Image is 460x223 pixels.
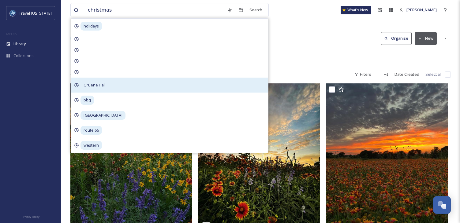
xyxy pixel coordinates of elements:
[406,7,437,13] span: [PERSON_NAME]
[80,96,94,104] span: bbq
[381,32,412,45] button: Organise
[80,126,102,135] span: route 66
[80,111,125,120] span: [GEOGRAPHIC_DATA]
[13,41,26,47] span: Library
[396,4,440,16] a: [PERSON_NAME]
[19,10,52,16] span: Travel [US_STATE]
[246,4,265,16] div: Search
[433,196,451,214] button: Open Chat
[80,141,102,150] span: western
[22,213,39,220] a: Privacy Policy
[415,32,437,45] button: New
[10,10,16,16] img: images%20%281%29.jpeg
[351,68,374,80] div: Filters
[22,215,39,219] span: Privacy Policy
[341,6,371,14] a: What's New
[6,31,17,36] span: MEDIA
[425,71,442,77] span: Select all
[381,32,415,45] a: Organise
[85,3,224,17] input: Search your library
[70,71,85,77] span: 645 file s
[391,68,422,80] div: Date Created
[80,22,102,31] span: holidays
[80,81,109,90] span: Gruene Hall
[13,53,34,59] span: Collections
